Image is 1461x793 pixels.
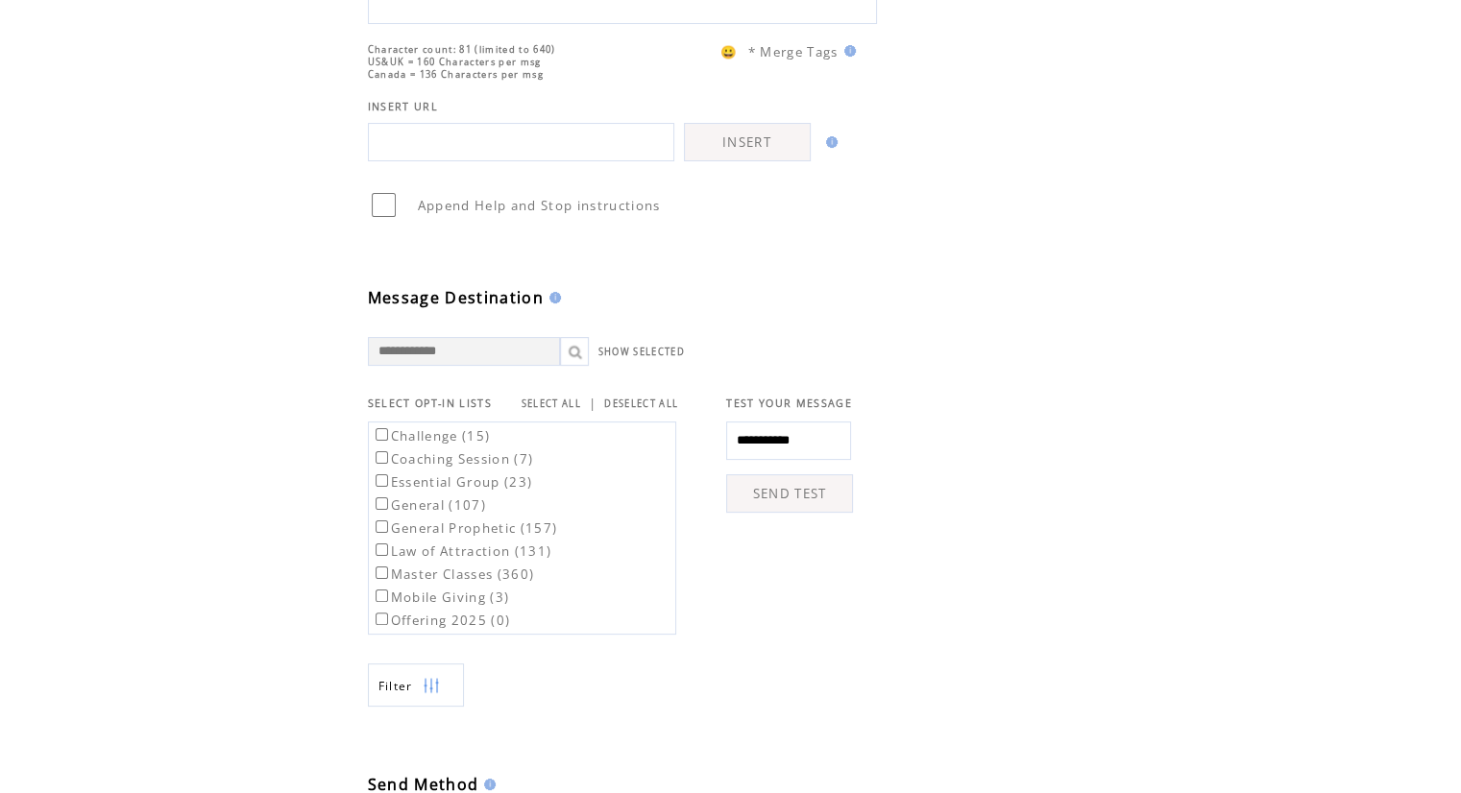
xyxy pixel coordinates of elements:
input: Law of Attraction (131) [376,543,388,556]
label: Essential Group (23) [372,473,533,491]
input: Offering 2025 (0) [376,613,388,625]
img: help.gif [839,45,856,57]
a: INSERT [684,123,811,161]
input: Challenge (15) [376,428,388,441]
input: Essential Group (23) [376,474,388,487]
label: General Prophetic (157) [372,519,558,537]
a: SEND TEST [726,474,853,513]
input: General (107) [376,497,388,510]
img: help.gif [544,292,561,303]
a: SELECT ALL [522,397,581,410]
label: General (107) [372,496,486,514]
input: Mobile Giving (3) [376,589,388,602]
a: Filter [368,663,464,707]
a: DESELECT ALL [604,397,678,410]
span: Message Destination [368,287,544,308]
input: Coaching Session (7) [376,451,388,464]
span: US&UK = 160 Characters per msg [368,56,542,68]
span: | [589,395,597,412]
span: INSERT URL [368,100,438,113]
label: Offering 2025 (0) [372,612,511,629]
span: Show filters [378,678,413,694]
a: SHOW SELECTED [598,346,685,358]
span: SELECT OPT-IN LISTS [368,396,492,410]
img: help.gif [478,779,496,790]
input: General Prophetic (157) [376,520,388,533]
img: filters.png [423,664,440,708]
label: Master Classes (360) [372,565,535,583]
img: help.gif [820,136,838,148]
span: Canada = 136 Characters per msg [368,68,544,81]
span: * Merge Tags [748,43,839,60]
label: Challenge (15) [372,427,491,445]
span: 😀 [720,43,738,60]
span: Character count: 81 (limited to 640) [368,43,556,56]
label: Mobile Giving (3) [372,589,510,606]
input: Master Classes (360) [376,566,388,579]
span: Append Help and Stop instructions [418,197,661,214]
label: Coaching Session (7) [372,450,534,468]
span: TEST YOUR MESSAGE [726,396,852,410]
label: Law of Attraction (131) [372,542,552,560]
